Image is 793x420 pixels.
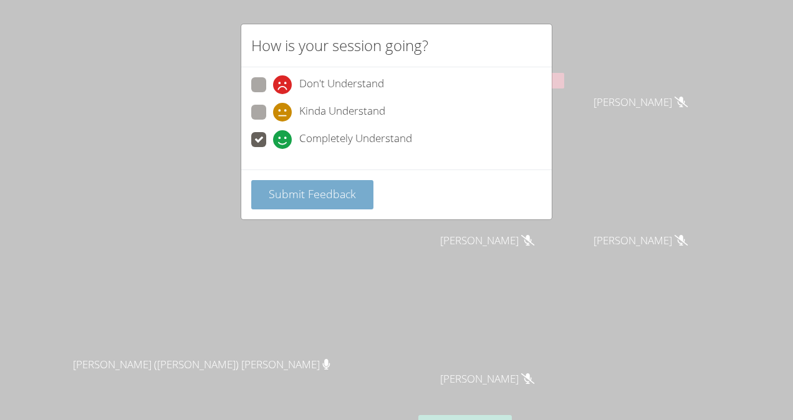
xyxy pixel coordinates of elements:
[269,186,356,201] span: Submit Feedback
[251,180,373,209] button: Submit Feedback
[251,34,428,57] h2: How is your session going?
[299,130,412,149] span: Completely Understand
[299,103,385,122] span: Kinda Understand
[299,75,384,94] span: Don't Understand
